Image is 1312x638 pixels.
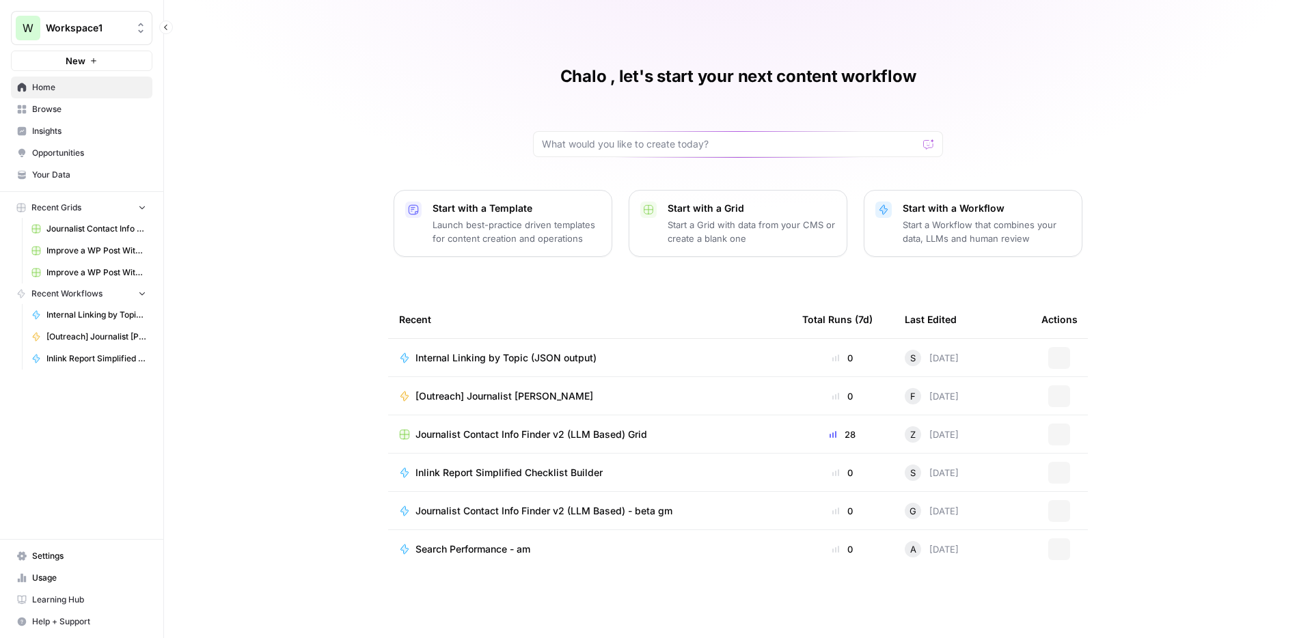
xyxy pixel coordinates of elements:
[415,542,530,556] span: Search Performance - am
[910,504,916,518] span: G
[905,541,959,557] div: [DATE]
[399,389,780,403] a: [Outreach] Journalist [PERSON_NAME]
[903,218,1071,245] p: Start a Workflow that combines your data, LLMs and human review
[25,218,152,240] a: Journalist Contact Info Finder v2 (LLM Based) Grid
[399,351,780,365] a: Internal Linking by Topic (JSON output)
[11,120,152,142] a: Insights
[415,351,597,365] span: Internal Linking by Topic (JSON output)
[905,388,959,404] div: [DATE]
[32,594,146,606] span: Learning Hub
[415,466,603,480] span: Inlink Report Simplified Checklist Builder
[23,20,33,36] span: W
[32,169,146,181] span: Your Data
[905,426,959,443] div: [DATE]
[903,202,1071,215] p: Start with a Workflow
[32,572,146,584] span: Usage
[11,589,152,611] a: Learning Hub
[32,81,146,94] span: Home
[415,389,593,403] span: [Outreach] Journalist [PERSON_NAME]
[11,283,152,304] button: Recent Workflows
[802,351,883,365] div: 0
[32,103,146,115] span: Browse
[31,288,102,300] span: Recent Workflows
[399,504,780,518] a: Journalist Contact Info Finder v2 (LLM Based) - beta gm
[399,466,780,480] a: Inlink Report Simplified Checklist Builder
[560,66,916,87] h1: Chalo , let's start your next content workflow
[32,615,146,628] span: Help + Support
[415,504,672,518] span: Journalist Contact Info Finder v2 (LLM Based) - beta gm
[11,142,152,164] a: Opportunities
[1041,301,1078,338] div: Actions
[11,164,152,186] a: Your Data
[433,202,601,215] p: Start with a Template
[25,326,152,348] a: [Outreach] Journalist [PERSON_NAME]
[25,348,152,370] a: Inlink Report Simplified Checklist Builder
[25,304,152,326] a: Internal Linking by Topic (JSON output)
[905,464,959,481] div: [DATE]
[802,428,883,441] div: 28
[433,218,601,245] p: Launch best-practice driven templates for content creation and operations
[11,197,152,218] button: Recent Grids
[11,77,152,98] a: Home
[11,567,152,589] a: Usage
[394,190,612,257] button: Start with a TemplateLaunch best-practice driven templates for content creation and operations
[46,21,128,35] span: Workspace1
[46,245,146,257] span: Improve a WP Post With Google Guidelines (PND Prod Beta)
[32,550,146,562] span: Settings
[32,147,146,159] span: Opportunities
[25,262,152,283] a: Improve a WP Post With Google Guidelines (PND Prod Beta) Grid
[542,137,918,151] input: What would you like to create today?
[802,504,883,518] div: 0
[802,542,883,556] div: 0
[11,98,152,120] a: Browse
[66,54,85,68] span: New
[910,389,916,403] span: F
[802,301,873,338] div: Total Runs (7d)
[46,331,146,343] span: [Outreach] Journalist [PERSON_NAME]
[910,351,916,365] span: S
[46,309,146,321] span: Internal Linking by Topic (JSON output)
[25,240,152,262] a: Improve a WP Post With Google Guidelines (PND Prod Beta)
[905,350,959,366] div: [DATE]
[11,11,152,45] button: Workspace: Workspace1
[668,218,836,245] p: Start a Grid with data from your CMS or create a blank one
[399,428,780,441] a: Journalist Contact Info Finder v2 (LLM Based) Grid
[905,301,957,338] div: Last Edited
[46,266,146,279] span: Improve a WP Post With Google Guidelines (PND Prod Beta) Grid
[46,352,146,365] span: Inlink Report Simplified Checklist Builder
[399,301,780,338] div: Recent
[399,542,780,556] a: Search Performance - am
[11,545,152,567] a: Settings
[11,51,152,71] button: New
[802,389,883,403] div: 0
[668,202,836,215] p: Start with a Grid
[905,503,959,519] div: [DATE]
[910,428,916,441] span: Z
[910,542,916,556] span: A
[629,190,847,257] button: Start with a GridStart a Grid with data from your CMS or create a blank one
[415,428,647,441] span: Journalist Contact Info Finder v2 (LLM Based) Grid
[31,202,81,214] span: Recent Grids
[864,190,1082,257] button: Start with a WorkflowStart a Workflow that combines your data, LLMs and human review
[11,611,152,633] button: Help + Support
[802,466,883,480] div: 0
[910,466,916,480] span: S
[46,223,146,235] span: Journalist Contact Info Finder v2 (LLM Based) Grid
[32,125,146,137] span: Insights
